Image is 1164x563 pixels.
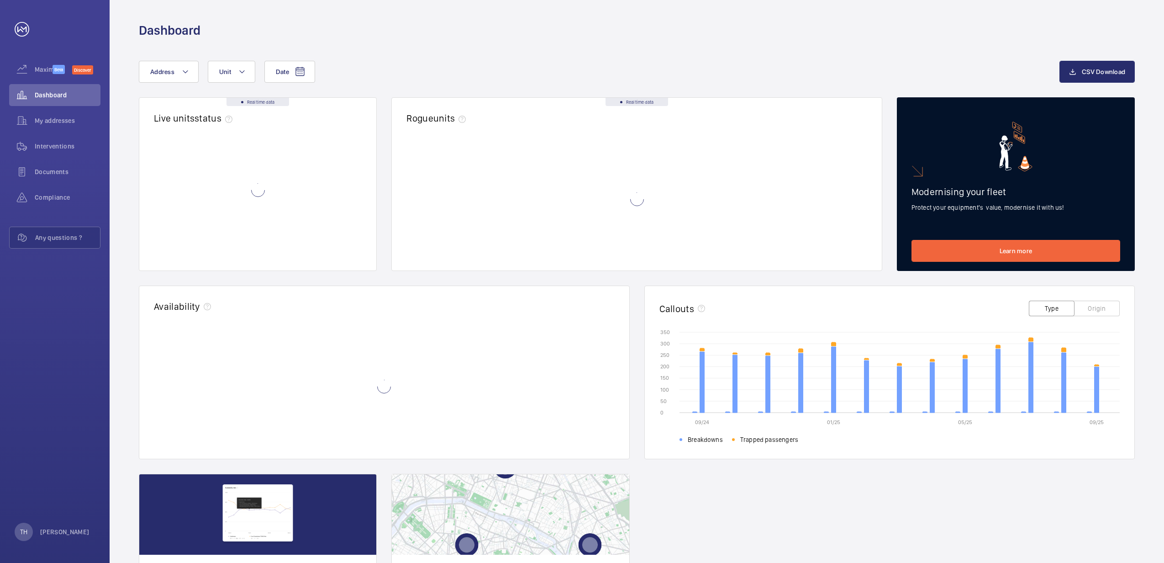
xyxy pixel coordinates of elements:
img: marketing-card.svg [999,122,1032,171]
p: Protect your equipment's value, modernise it with us! [911,203,1120,212]
p: [PERSON_NAME] [40,527,90,536]
span: Trapped passengers [740,435,798,444]
text: 250 [660,352,669,358]
button: Unit [208,61,255,83]
span: units [433,112,470,124]
span: My addresses [35,116,100,125]
h2: Rogue [406,112,469,124]
button: Date [264,61,315,83]
span: Dashboard [35,90,100,100]
h2: Callouts [659,303,695,314]
span: Interventions [35,142,100,151]
h2: Live units [154,112,236,124]
div: Real time data [606,98,668,106]
text: 50 [660,398,667,404]
div: Real time data [226,98,289,106]
span: Discover [72,65,93,74]
text: 05/25 [958,419,972,425]
span: Breakdowns [688,435,723,444]
text: 09/25 [1090,419,1104,425]
text: 09/24 [695,419,709,425]
button: Type [1029,301,1074,316]
h2: Modernising your fleet [911,186,1120,197]
span: Beta [53,65,65,74]
h2: Availability [154,301,200,312]
a: Learn more [911,240,1120,262]
span: status [195,112,236,124]
span: CSV Download [1082,68,1125,75]
text: 350 [660,329,670,335]
span: Any questions ? [35,233,100,242]
text: 100 [660,387,669,393]
button: Origin [1074,301,1120,316]
span: Documents [35,167,100,176]
text: 200 [660,363,669,370]
text: 01/25 [827,419,840,425]
button: Address [139,61,199,83]
h1: Dashboard [139,22,200,39]
text: 300 [660,340,670,347]
span: Unit [219,68,231,75]
span: Maximize [35,65,53,74]
span: Compliance [35,193,100,202]
span: Date [276,68,289,75]
text: 0 [660,409,664,416]
text: 150 [660,375,669,381]
p: TH [20,527,27,536]
span: Address [150,68,174,75]
button: CSV Download [1059,61,1135,83]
